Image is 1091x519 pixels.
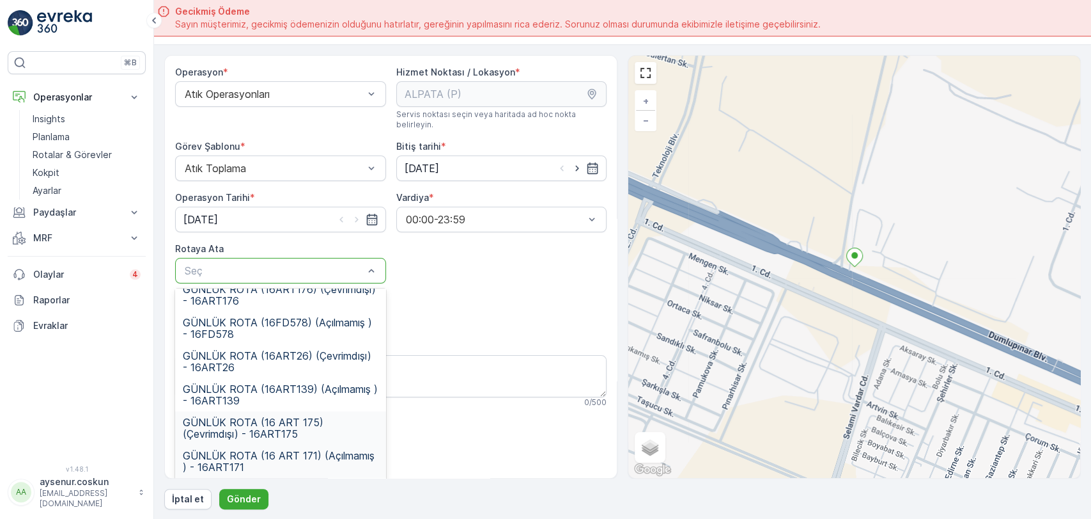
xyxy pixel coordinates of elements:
[124,58,137,68] p: ⌘B
[33,131,70,143] p: Planlama
[27,110,146,128] a: Insights
[27,128,146,146] a: Planlama
[175,141,240,152] label: Görev Şablonu
[33,91,120,104] p: Operasyonlar
[33,232,120,244] p: MRF
[8,225,146,251] button: MRF
[175,5,821,18] span: Gecikmiş Ödeme
[396,81,607,107] input: ALPATA (P)
[396,141,441,152] label: Bitiş tarihi
[584,397,607,408] p: 0 / 500
[8,465,146,473] span: v 1.48.1
[132,269,138,280] p: 4
[227,493,261,506] p: Gönder
[175,192,250,203] label: Operasyon Tarihi
[396,156,607,181] input: dd/mm/yyyy
[396,67,515,77] label: Hizmet Noktası / Lokasyon
[8,200,146,225] button: Paydaşlar
[183,283,378,307] span: GÜNLÜK ROTA (16ART176) (Çevrimdışı) - 16ART176
[27,182,146,200] a: Ayarlar
[396,109,607,130] span: Servis noktası seçin veya haritada ad hoc nokta belirleyin.
[33,148,112,161] p: Rotalar & Görevler
[33,268,122,281] p: Olaylar
[183,350,378,373] span: GÜNLÜK ROTA (16ART26) (Çevrimdışı) - 16ART26
[8,84,146,110] button: Operasyonlar
[33,166,59,179] p: Kokpit
[164,489,212,509] button: İptal et
[175,67,223,77] label: Operasyon
[631,461,674,478] img: Google
[8,10,33,36] img: logo
[643,115,649,125] span: −
[175,18,821,31] span: Sayın müşterimiz, gecikmiş ödemenizin olduğunu hatırlatır, gereğinin yapılmasını rica ederiz. Sor...
[33,206,120,219] p: Paydaşlar
[636,111,655,130] a: Uzaklaştır
[185,263,364,278] p: Seç
[33,184,61,197] p: Ayarlar
[27,146,146,164] a: Rotalar & Görevler
[8,262,146,287] a: Olaylar4
[8,287,146,313] a: Raporlar
[396,192,429,203] label: Vardiya
[183,450,378,473] span: GÜNLÜK ROTA (16 ART 171) (Açılmamış ) - 16ART171
[33,294,141,307] p: Raporlar
[40,488,132,509] p: [EMAIL_ADDRESS][DOMAIN_NAME]
[8,313,146,339] a: Evraklar
[636,63,655,83] a: View Fullscreen
[183,317,378,340] span: GÜNLÜK ROTA (16FD578) (Açılmamış ) - 16FD578
[27,164,146,182] a: Kokpit
[219,489,268,509] button: Gönder
[183,383,378,406] span: GÜNLÜK ROTA (16ART139) (Açılmamış ) - 16ART139
[33,319,141,332] p: Evraklar
[37,10,92,36] img: logo_light-DOdMpM7g.png
[175,207,386,232] input: dd/mm/yyyy
[175,428,607,447] h2: Görev Şablonu Yapılandırması
[183,417,378,440] span: GÜNLÜK ROTA (16 ART 175) (Çevrimdışı) - 16ART175
[172,493,204,506] p: İptal et
[8,475,146,509] button: AAaysenur.coskun[EMAIL_ADDRESS][DOMAIN_NAME]
[643,95,649,106] span: +
[175,243,224,254] label: Rotaya Ata
[631,461,674,478] a: Bu bölgeyi Google Haritalar'da açın (yeni pencerede açılır)
[11,482,31,502] div: AA
[636,433,664,461] a: Layers
[636,92,655,111] a: Yakınlaştır
[175,463,607,478] h3: Adım 1: Atık Toplama
[33,113,65,125] p: Insights
[40,475,132,488] p: aysenur.coskun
